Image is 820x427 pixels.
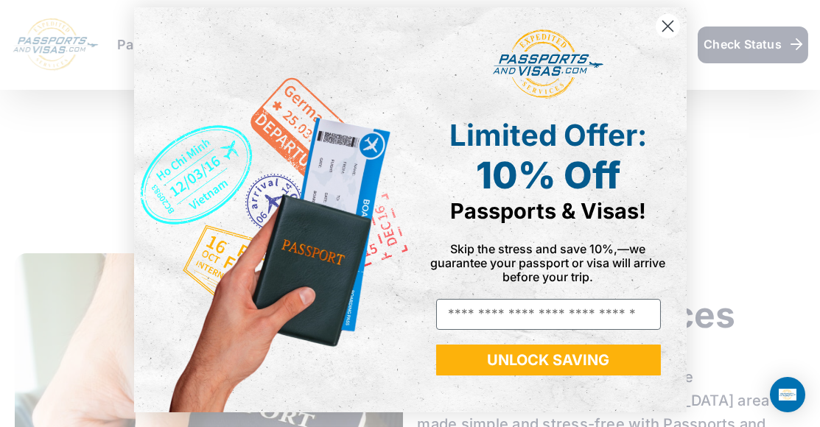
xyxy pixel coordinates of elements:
[493,29,603,99] img: passports and visas
[134,7,410,412] img: de9cda0d-0715-46ca-9a25-073762a91ba7.png
[770,377,805,412] div: Open Intercom Messenger
[655,13,681,39] button: Close dialog
[476,153,620,197] span: 10% Off
[450,198,646,224] span: Passports & Visas!
[436,345,661,375] button: UNLOCK SAVING
[431,241,666,284] span: Skip the stress and save 10%,—we guarantee your passport or visa will arrive before your trip.
[449,117,647,153] span: Limited Offer:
